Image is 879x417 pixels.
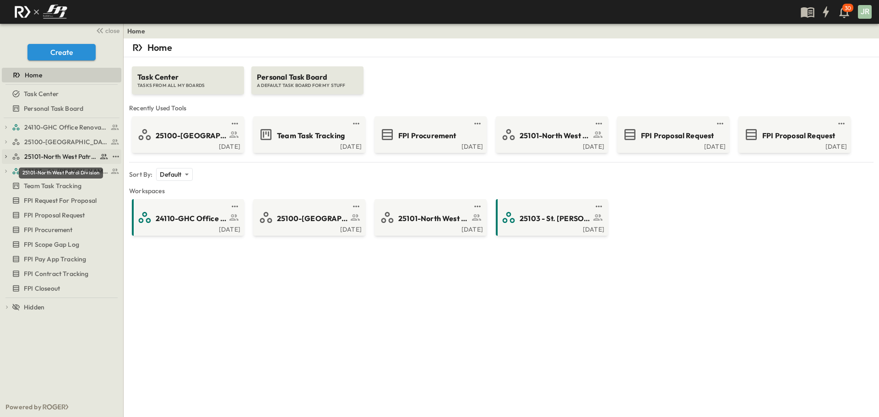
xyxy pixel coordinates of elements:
[134,210,240,225] a: 24110-GHC Office Renovations
[472,201,483,212] button: test
[2,135,121,149] div: 25100-Vanguard Prep Schooltest
[19,168,103,179] div: 25101-North West Patrol Division
[24,269,89,278] span: FPI Contract Tracking
[24,152,97,161] span: 25101-North West Patrol Division
[24,255,86,264] span: FPI Pay App Tracking
[498,210,604,225] a: 25103 - St. [PERSON_NAME] Phase 2
[2,101,121,116] div: Personal Task Boardtest
[24,181,81,190] span: Team Task Tracking
[127,27,145,36] a: Home
[24,240,79,249] span: FPI Scope Gap Log
[156,130,227,141] span: 25100-[GEOGRAPHIC_DATA]
[134,142,240,149] div: [DATE]
[257,72,358,82] span: Personal Task Board
[2,209,119,222] a: FPI Proposal Request
[2,208,121,222] div: FPI Proposal Requesttest
[762,130,835,141] span: FPI Proposal Request
[147,41,172,54] p: Home
[472,118,483,129] button: test
[715,118,726,129] button: test
[2,238,119,251] a: FPI Scope Gap Log
[376,210,483,225] a: 25101-North West Patrol Division
[740,127,847,142] a: FPI Proposal Request
[619,127,726,142] a: FPI Proposal Request
[129,186,874,195] span: Workspaces
[520,130,591,141] span: 25101-North West Patrol Division
[376,142,483,149] a: [DATE]
[12,150,109,163] a: 25101-North West Patrol Division
[24,225,73,234] span: FPI Procurement
[129,170,152,179] p: Sort By:
[351,118,362,129] button: test
[2,253,119,265] a: FPI Pay App Tracking
[255,225,362,232] a: [DATE]
[255,210,362,225] a: 25100-[GEOGRAPHIC_DATA]
[498,225,604,232] a: [DATE]
[27,44,96,60] button: Create
[12,165,119,178] a: 25103 - St. [PERSON_NAME] Phase 2
[2,194,119,207] a: FPI Request For Proposal
[156,168,192,181] div: Default
[398,213,469,224] span: 25101-North West Patrol Division
[2,266,121,281] div: FPI Contract Trackingtest
[740,142,847,149] a: [DATE]
[2,282,119,295] a: FPI Closeout
[24,284,60,293] span: FPI Closeout
[277,213,348,224] span: 25100-[GEOGRAPHIC_DATA]
[137,82,239,89] span: TASKS FROM ALL MY BOARDS
[11,2,71,22] img: c8d7d1ed905e502e8f77bf7063faec64e13b34fdb1f2bdd94b0e311fc34f8000.png
[250,57,364,94] a: Personal Task BoardA DEFAULT TASK BOARD FOR MY STUFF
[24,137,108,146] span: 25100-Vanguard Prep School
[24,196,97,205] span: FPI Request For Proposal
[255,142,362,149] a: [DATE]
[858,5,872,19] div: JR
[641,130,714,141] span: FPI Proposal Request
[127,27,151,36] nav: breadcrumbs
[24,123,108,132] span: 24110-GHC Office Renovations
[12,135,119,148] a: 25100-Vanguard Prep School
[376,225,483,232] a: [DATE]
[105,26,119,35] span: close
[2,252,121,266] div: FPI Pay App Trackingtest
[845,5,851,12] p: 30
[2,87,119,100] a: Task Center
[2,179,119,192] a: Team Task Tracking
[134,225,240,232] a: [DATE]
[25,70,42,80] span: Home
[619,142,726,149] a: [DATE]
[2,164,121,179] div: 25103 - St. [PERSON_NAME] Phase 2test
[498,127,604,142] a: 25101-North West Patrol Division
[593,201,604,212] button: test
[24,303,44,312] span: Hidden
[24,89,59,98] span: Task Center
[137,72,239,82] span: Task Center
[857,4,873,20] button: JR
[2,102,119,115] a: Personal Task Board
[398,130,456,141] span: FPI Procurement
[131,57,245,94] a: Task CenterTASKS FROM ALL MY BOARDS
[498,142,604,149] a: [DATE]
[2,267,119,280] a: FPI Contract Tracking
[156,213,227,224] span: 24110-GHC Office Renovations
[24,211,85,220] span: FPI Proposal Request
[351,201,362,212] button: test
[229,118,240,129] button: test
[12,121,119,134] a: 24110-GHC Office Renovations
[836,118,847,129] button: test
[520,213,591,224] span: 25103 - St. [PERSON_NAME] Phase 2
[92,24,121,37] button: close
[2,222,121,237] div: FPI Procurementtest
[2,237,121,252] div: FPI Scope Gap Logtest
[229,201,240,212] button: test
[24,104,83,113] span: Personal Task Board
[593,118,604,129] button: test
